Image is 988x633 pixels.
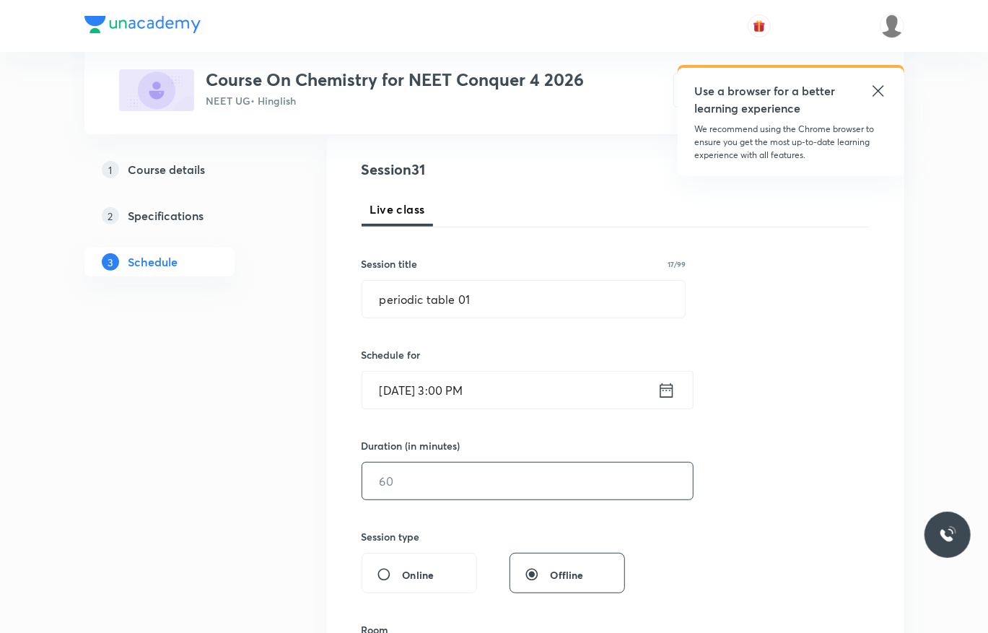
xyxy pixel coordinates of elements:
[362,347,686,362] h6: Schedule for
[695,82,839,117] h5: Use a browser for a better learning experience
[84,201,281,230] a: 2Specifications
[403,567,434,582] span: Online
[370,201,425,218] span: Live class
[362,529,420,544] h6: Session type
[748,14,771,38] button: avatar
[102,161,119,178] p: 1
[362,438,460,453] h6: Duration (in minutes)
[84,16,201,33] img: Company Logo
[102,207,119,224] p: 2
[880,14,904,38] img: aadi Shukla
[128,161,205,178] h5: Course details
[551,567,584,582] span: Offline
[84,155,281,184] a: 1Course details
[695,123,887,162] p: We recommend using the Chrome browser to ensure you get the most up-to-date learning experience w...
[362,256,418,271] h6: Session title
[119,69,194,111] img: D1B5A92E-47E9-43E2-80F8-03C8D9B549F9_plus.png
[673,73,766,108] button: Preview
[362,463,693,499] input: 60
[362,159,625,180] h4: Session 31
[206,93,584,108] p: NEET UG • Hinglish
[753,19,766,32] img: avatar
[939,526,956,543] img: ttu
[128,207,204,224] h5: Specifications
[668,261,686,268] p: 17/99
[362,281,686,318] input: A great title is short, clear and descriptive
[128,253,178,271] h5: Schedule
[84,16,201,37] a: Company Logo
[102,253,119,271] p: 3
[206,69,584,90] h3: Course On Chemistry for NEET Conquer 4 2026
